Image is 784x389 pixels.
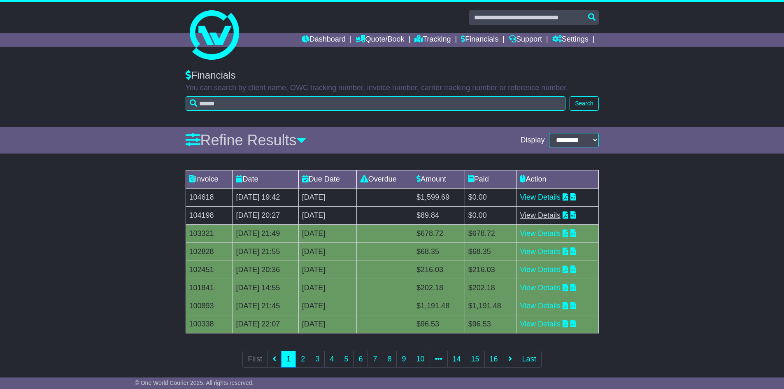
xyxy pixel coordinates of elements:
a: 3 [310,351,325,368]
a: View Details [520,211,561,219]
td: 102828 [186,242,233,261]
a: 9 [396,351,411,368]
a: Refine Results [186,132,306,149]
a: View Details [520,247,561,256]
td: [DATE] 22:07 [233,315,298,333]
a: 7 [368,351,382,368]
a: 8 [382,351,397,368]
td: Action [516,170,598,188]
a: Quote/Book [356,33,404,47]
td: [DATE] 20:36 [233,261,298,279]
td: $202.18 [465,279,516,297]
a: View Details [520,284,561,292]
a: View Details [520,266,561,274]
td: 104198 [186,206,233,224]
td: [DATE] [298,188,356,206]
a: 15 [466,351,485,368]
a: 10 [411,351,430,368]
td: $96.53 [465,315,516,333]
a: View Details [520,320,561,328]
a: Support [509,33,542,47]
td: $216.03 [465,261,516,279]
td: $68.35 [465,242,516,261]
td: Invoice [186,170,233,188]
td: [DATE] 21:55 [233,242,298,261]
td: $1,599.69 [413,188,465,206]
td: [DATE] 19:42 [233,188,298,206]
td: $0.00 [465,206,516,224]
a: 14 [447,351,466,368]
td: Overdue [356,170,413,188]
td: $1,191.48 [413,297,465,315]
a: View Details [520,229,561,238]
a: View Details [520,193,561,201]
td: [DATE] 21:45 [233,297,298,315]
a: Dashboard [302,33,346,47]
td: $678.72 [413,224,465,242]
td: $96.53 [413,315,465,333]
a: 16 [484,351,503,368]
td: 100893 [186,297,233,315]
td: 100338 [186,315,233,333]
td: $0.00 [465,188,516,206]
td: [DATE] [298,279,356,297]
td: 102451 [186,261,233,279]
td: Amount [413,170,465,188]
a: Last [517,351,542,368]
td: Due Date [298,170,356,188]
td: 103321 [186,224,233,242]
td: [DATE] 20:27 [233,206,298,224]
a: View Details [520,302,561,310]
td: $216.03 [413,261,465,279]
button: Search [570,96,598,111]
td: [DATE] [298,206,356,224]
a: 5 [339,351,354,368]
td: [DATE] 14:55 [233,279,298,297]
td: Date [233,170,298,188]
a: 4 [324,351,339,368]
a: Financials [461,33,498,47]
td: $89.84 [413,206,465,224]
a: 6 [353,351,368,368]
span: Display [520,136,544,145]
td: Paid [465,170,516,188]
a: Settings [552,33,589,47]
span: © One World Courier 2025. All rights reserved. [135,380,254,386]
td: $68.35 [413,242,465,261]
td: 101841 [186,279,233,297]
td: $202.18 [413,279,465,297]
td: $1,191.48 [465,297,516,315]
td: $678.72 [465,224,516,242]
a: Tracking [414,33,451,47]
div: Financials [186,70,599,82]
td: 104618 [186,188,233,206]
a: 2 [295,351,310,368]
td: [DATE] [298,297,356,315]
td: [DATE] [298,315,356,333]
td: [DATE] 21:49 [233,224,298,242]
td: [DATE] [298,242,356,261]
td: [DATE] [298,261,356,279]
p: You can search by client name, OWC tracking number, invoice number, carrier tracking number or re... [186,84,599,93]
a: 1 [281,351,296,368]
td: [DATE] [298,224,356,242]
